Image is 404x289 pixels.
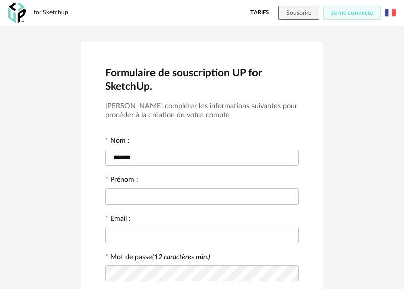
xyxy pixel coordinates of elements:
span: Souscrire [286,10,311,16]
h3: [PERSON_NAME] compléter les informations suivantes pour procéder à la création de votre compte [105,102,299,120]
i: (12 caractères min.) [152,254,210,261]
label: Prénom : [105,176,138,185]
img: OXP [8,3,26,23]
button: Souscrire [278,6,319,20]
a: Tarifs [250,6,269,20]
img: fr [385,7,396,18]
button: Je me connecte [323,6,381,20]
span: Je me connecte [331,10,373,16]
div: for Sketchup [34,9,68,17]
label: Nom : [105,137,130,147]
h2: Formulaire de souscription UP for SketchUp. [105,66,299,93]
label: Mot de passe [110,254,210,261]
label: Email : [105,215,131,224]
